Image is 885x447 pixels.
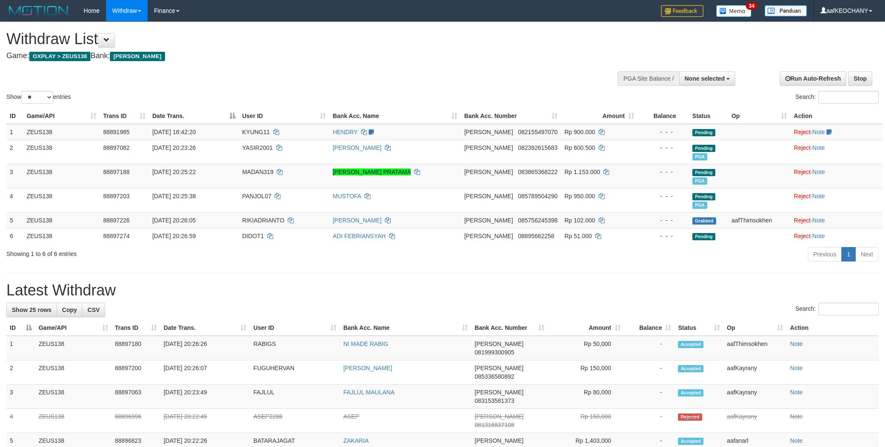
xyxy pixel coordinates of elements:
[242,233,264,239] span: DIDOT1
[678,389,703,396] span: Accepted
[661,5,703,17] img: Feedback.jpg
[624,336,675,360] td: -
[464,129,513,135] span: [PERSON_NAME]
[678,365,703,372] span: Accepted
[471,320,548,336] th: Bank Acc. Number: activate to sort column ascending
[624,409,675,433] td: -
[790,413,803,420] a: Note
[518,217,557,224] span: Copy 085756245398 to clipboard
[35,409,112,433] td: ZEUS138
[6,385,35,409] td: 3
[564,233,592,239] span: Rp 51.000
[812,144,825,151] a: Note
[723,336,787,360] td: aafThimsokhen
[795,303,879,315] label: Search:
[475,365,524,371] span: [PERSON_NAME]
[812,193,825,200] a: Note
[692,145,715,152] span: Pending
[464,217,513,224] span: [PERSON_NAME]
[62,306,77,313] span: Copy
[790,140,882,164] td: ·
[790,108,882,124] th: Action
[692,202,707,209] span: Marked by aafanarl
[564,193,595,200] span: Rp 950.000
[23,140,100,164] td: ZEUS138
[6,188,23,212] td: 4
[790,124,882,140] td: ·
[812,169,825,175] a: Note
[808,247,842,261] a: Previous
[641,128,686,136] div: - - -
[103,193,129,200] span: 88897203
[641,143,686,152] div: - - -
[475,397,514,404] span: Copy 083153581373 to clipboard
[6,336,35,360] td: 1
[692,153,707,160] span: Marked by aafanarl
[692,177,707,185] span: Marked by aafanarl
[250,320,340,336] th: User ID: activate to sort column ascending
[333,129,358,135] a: HENDRY
[692,129,715,136] span: Pending
[6,246,362,258] div: Showing 1 to 6 of 6 entries
[250,385,340,409] td: FAJLUL
[548,336,624,360] td: Rp 50,000
[112,409,160,433] td: 88896996
[6,164,23,188] td: 3
[692,169,715,176] span: Pending
[343,437,369,444] a: ZAKARIA
[29,52,90,61] span: OXPLAY > ZEUS138
[250,336,340,360] td: RABIGS
[6,303,57,317] a: Show 25 rows
[728,212,790,228] td: aafThimsokhen
[6,108,23,124] th: ID
[794,193,811,200] a: Reject
[765,5,807,17] img: panduan.png
[242,217,284,224] span: RIKIADRIANTO
[333,233,386,239] a: ADI FEBRIANSYAH
[333,193,361,200] a: MUSTOFA
[23,124,100,140] td: ZEUS138
[728,108,790,124] th: Op: activate to sort column ascending
[475,437,524,444] span: [PERSON_NAME]
[23,228,100,244] td: ZEUS138
[818,303,879,315] input: Search:
[723,360,787,385] td: aafKayrany
[23,108,100,124] th: Game/API: activate to sort column ascending
[103,233,129,239] span: 88897274
[35,385,112,409] td: ZEUS138
[464,233,513,239] span: [PERSON_NAME]
[723,409,787,433] td: aafKayrany
[6,140,23,164] td: 2
[160,336,250,360] td: [DATE] 20:26:26
[548,385,624,409] td: Rp 80,000
[564,129,595,135] span: Rp 900.000
[152,217,196,224] span: [DATE] 20:26:05
[618,71,679,86] div: PGA Site Balance /
[794,217,811,224] a: Reject
[242,129,270,135] span: KYUNG11
[82,303,105,317] a: CSV
[679,71,736,86] button: None selected
[790,164,882,188] td: ·
[475,373,514,380] span: Copy 085336580892 to clipboard
[464,144,513,151] span: [PERSON_NAME]
[790,389,803,396] a: Note
[794,233,811,239] a: Reject
[790,228,882,244] td: ·
[518,233,555,239] span: Copy 08895662258 to clipboard
[548,320,624,336] th: Amount: activate to sort column ascending
[6,31,582,48] h1: Withdraw List
[716,5,752,17] img: Button%20Memo.svg
[564,144,595,151] span: Rp 600.500
[689,108,728,124] th: Status
[87,306,100,313] span: CSV
[475,349,514,356] span: Copy 081999300905 to clipboard
[103,144,129,151] span: 88897082
[790,188,882,212] td: ·
[746,2,757,10] span: 34
[475,422,514,428] span: Copy 081316837108 to clipboard
[242,169,274,175] span: MADAN319
[112,385,160,409] td: 88897063
[242,193,272,200] span: PANJOL07
[464,169,513,175] span: [PERSON_NAME]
